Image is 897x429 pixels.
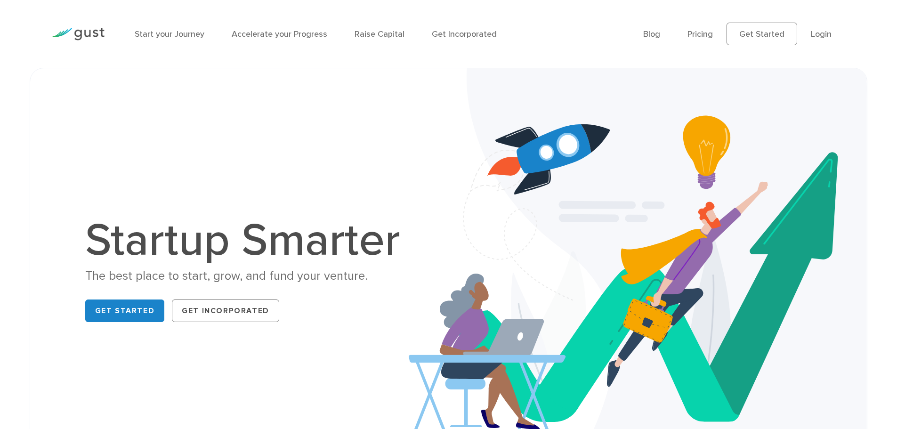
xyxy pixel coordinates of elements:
[85,218,410,263] h1: Startup Smarter
[687,29,713,39] a: Pricing
[355,29,404,39] a: Raise Capital
[135,29,204,39] a: Start your Journey
[643,29,660,39] a: Blog
[85,299,165,322] a: Get Started
[52,28,105,40] img: Gust Logo
[811,29,832,39] a: Login
[172,299,279,322] a: Get Incorporated
[727,23,797,45] a: Get Started
[85,268,410,284] div: The best place to start, grow, and fund your venture.
[432,29,497,39] a: Get Incorporated
[232,29,327,39] a: Accelerate your Progress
